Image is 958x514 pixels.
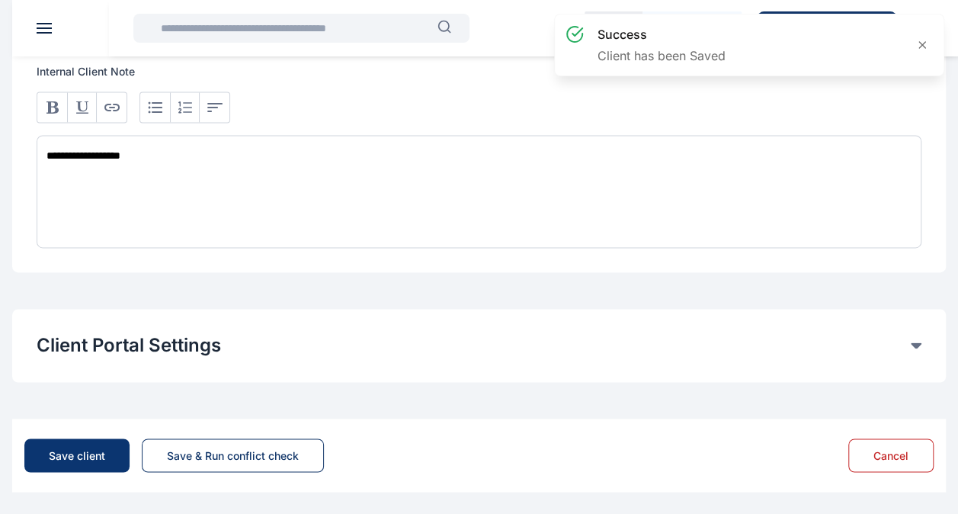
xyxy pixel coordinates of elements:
p: Internal Client Note [37,64,921,79]
button: Save & Run conflict check [142,439,324,472]
h3: success [598,25,726,43]
button: Cancel [848,439,934,472]
p: Client has been Saved [598,47,726,65]
div: Save & Run conflict check [167,448,299,463]
div: Client Portal Settings [37,333,921,358]
button: Save client [24,439,130,472]
button: Client Portal Settings [37,333,911,358]
div: Save client [49,448,105,463]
